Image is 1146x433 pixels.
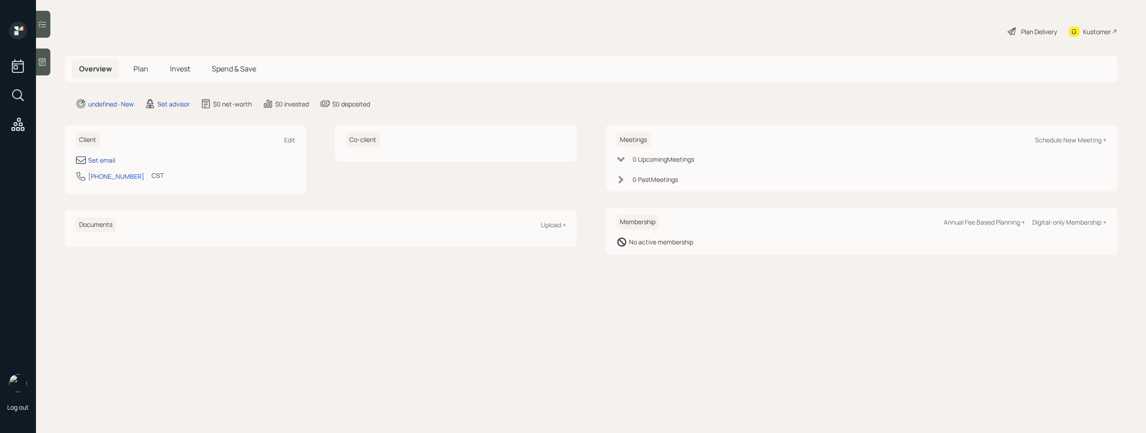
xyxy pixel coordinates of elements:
[88,155,115,165] div: Set email
[1035,136,1106,144] div: Schedule New Meeting +
[541,221,566,229] div: Upload +
[284,136,295,144] div: Edit
[7,403,29,411] div: Log out
[346,133,380,147] h6: Co-client
[76,133,100,147] h6: Client
[629,237,693,247] div: No active membership
[79,64,112,74] span: Overview
[944,218,1025,226] div: Annual Fee Based Planning +
[275,99,309,109] div: $0 invested
[616,215,659,230] h6: Membership
[1032,218,1106,226] div: Digital-only Membership +
[633,175,678,184] div: 0 Past Meeting s
[633,155,694,164] div: 0 Upcoming Meeting s
[332,99,370,109] div: $0 deposited
[157,99,190,109] div: Set advisor
[1021,27,1057,36] div: Plan Delivery
[88,172,144,181] div: [PHONE_NUMBER]
[9,374,27,392] img: retirable_logo.png
[152,171,164,180] div: CST
[170,64,190,74] span: Invest
[134,64,148,74] span: Plan
[616,133,651,147] h6: Meetings
[88,99,134,109] div: undefined · New
[1083,27,1111,36] div: Kustomer
[76,217,116,232] h6: Documents
[213,99,252,109] div: $0 net-worth
[212,64,256,74] span: Spend & Save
